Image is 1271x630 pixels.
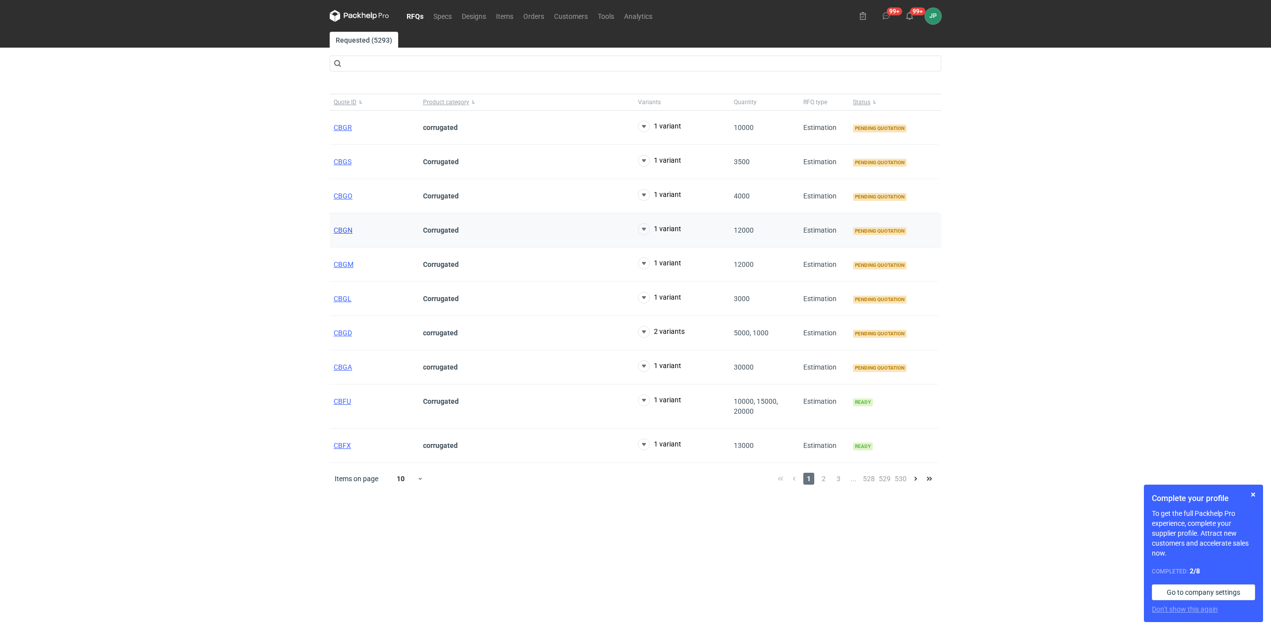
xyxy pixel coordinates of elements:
p: To get the full Packhelp Pro experience, complete your supplier profile. Attract new customers an... [1152,508,1255,558]
a: Customers [549,10,593,22]
a: Items [491,10,518,22]
strong: Corrugated [423,295,459,303]
span: 10000, 15000, 20000 [734,397,778,415]
button: 1 variant [638,439,681,450]
a: CBGR [334,124,352,131]
button: Status [849,94,938,110]
button: JP [925,8,941,24]
div: Estimation [799,429,849,463]
span: 2 [818,473,829,485]
button: 1 variant [638,121,681,132]
a: Analytics [619,10,657,22]
span: Ready [853,442,873,450]
span: ... [848,473,859,485]
div: Justyna Powała [925,8,941,24]
span: Items on page [335,474,378,484]
div: Estimation [799,384,849,429]
div: Estimation [799,248,849,282]
a: Requested (5293) [330,32,398,48]
div: Estimation [799,213,849,248]
a: CBGL [334,295,352,303]
strong: Corrugated [423,260,459,268]
a: Designs [457,10,491,22]
button: 1 variant [638,394,681,406]
strong: 2 / 8 [1190,567,1200,575]
div: Estimation [799,145,849,179]
span: Pending quotation [853,296,907,304]
span: 4000 [734,192,750,200]
strong: corrugated [423,441,458,449]
button: 99+ [878,8,894,24]
a: CBGS [334,158,352,166]
button: 1 variant [638,223,681,235]
span: 530 [895,473,907,485]
button: 1 variant [638,257,681,269]
span: 12000 [734,226,754,234]
span: Pending quotation [853,159,907,167]
span: 5000, 1000 [734,329,769,337]
span: Variants [638,98,661,106]
a: CBGO [334,192,353,200]
span: Product category [423,98,469,106]
a: RFQs [402,10,428,22]
span: Pending quotation [853,125,907,132]
strong: Corrugated [423,192,459,200]
strong: Corrugated [423,158,459,166]
div: Completed: [1152,566,1255,576]
a: CBFX [334,441,351,449]
span: 12000 [734,260,754,268]
button: Product category [419,94,634,110]
span: 30000 [734,363,754,371]
div: Estimation [799,350,849,384]
a: CBGM [334,260,353,268]
a: Tools [593,10,619,22]
button: 99+ [902,8,918,24]
a: CBFU [334,397,351,405]
span: RFQ type [803,98,827,106]
button: 1 variant [638,189,681,201]
button: Skip for now [1247,489,1259,501]
a: CBGN [334,226,353,234]
span: 3500 [734,158,750,166]
strong: corrugated [423,363,458,371]
span: 1 [803,473,814,485]
span: Pending quotation [853,364,907,372]
div: Estimation [799,316,849,350]
a: Orders [518,10,549,22]
span: Pending quotation [853,193,907,201]
div: 10 [385,472,417,486]
span: Ready [853,398,873,406]
button: 1 variant [638,360,681,372]
button: 1 variant [638,292,681,304]
div: Estimation [799,179,849,213]
span: 3 [833,473,844,485]
button: 2 variants [638,326,685,338]
button: Quote ID [330,94,419,110]
div: Estimation [799,282,849,316]
strong: Corrugated [423,397,459,405]
a: Specs [428,10,457,22]
span: Status [853,98,870,106]
span: Pending quotation [853,330,907,338]
button: Don’t show this again [1152,604,1218,614]
strong: corrugated [423,329,458,337]
a: CBGD [334,329,352,337]
a: CBGA [334,363,352,371]
span: 10000 [734,124,754,131]
span: Quote ID [334,98,356,106]
span: 529 [879,473,891,485]
span: 528 [863,473,875,485]
strong: corrugated [423,124,458,131]
span: 3000 [734,295,750,303]
button: 1 variant [638,155,681,167]
span: 13000 [734,441,754,449]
